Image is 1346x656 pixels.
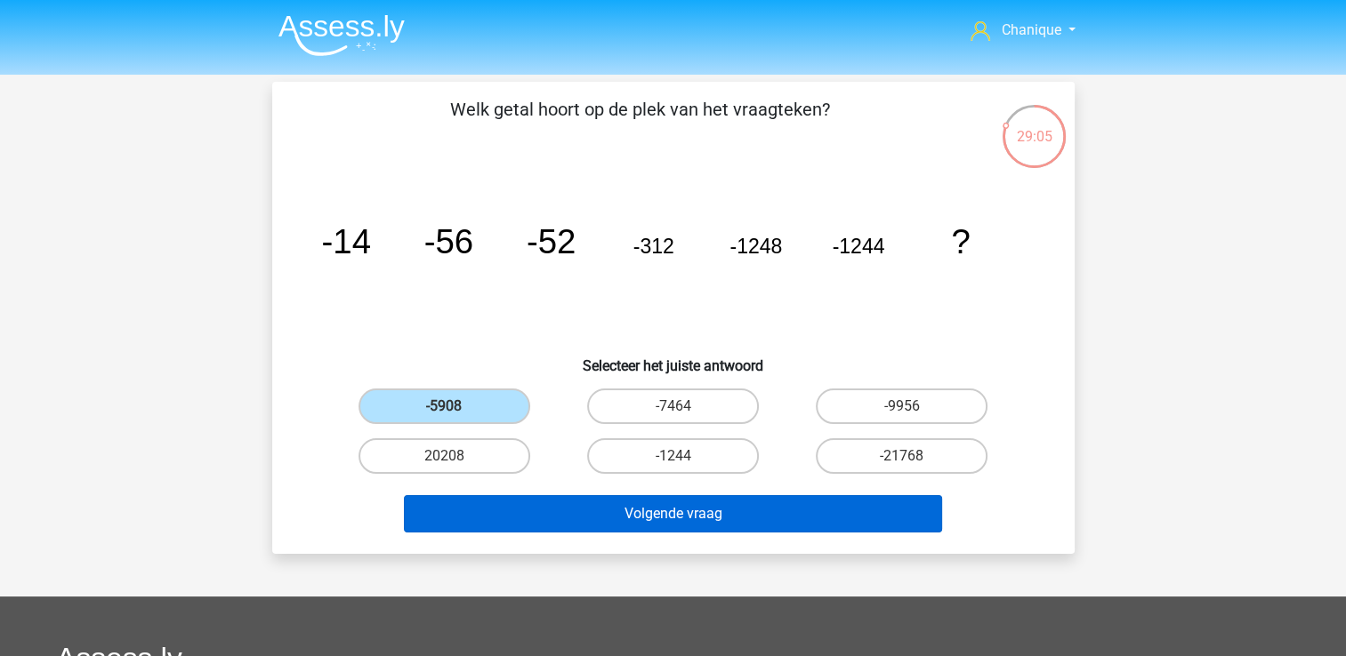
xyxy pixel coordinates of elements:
[301,96,979,149] p: Welk getal hoort op de plek van het vraagteken?
[359,388,530,424] label: -5908
[963,20,1082,41] a: Chanique
[1001,21,1060,38] span: Chanique
[832,235,884,258] tspan: -1244
[587,438,759,474] label: -1244
[1001,103,1068,148] div: 29:05
[587,388,759,424] label: -7464
[526,222,575,260] tspan: -52
[816,438,987,474] label: -21768
[301,343,1046,374] h6: Selecteer het juiste antwoord
[321,222,370,260] tspan: -14
[729,235,782,258] tspan: -1248
[951,222,970,260] tspan: ?
[278,14,405,56] img: Assessly
[359,438,530,474] label: 20208
[423,222,472,260] tspan: -56
[404,495,942,532] button: Volgende vraag
[816,388,987,424] label: -9956
[633,235,673,258] tspan: -312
